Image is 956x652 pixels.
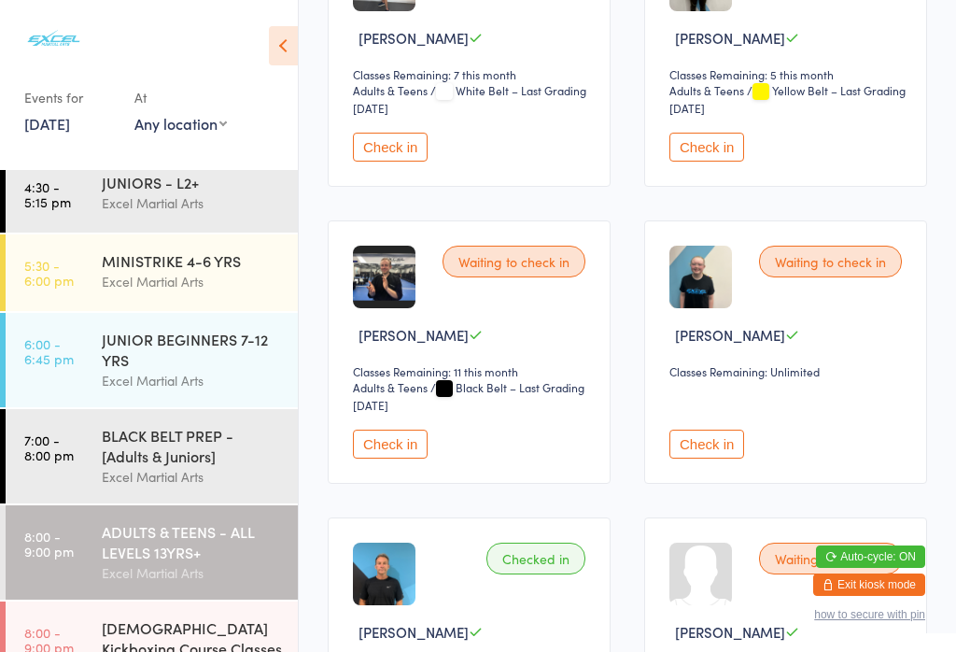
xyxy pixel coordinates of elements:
[134,82,227,113] div: At
[669,246,732,308] img: image1730233231.png
[669,66,907,82] div: Classes Remaining: 5 this month
[102,466,282,488] div: Excel Martial Arts
[813,574,925,596] button: Exit kiosk mode
[6,234,298,311] a: 5:30 -6:00 pmMINISTRIKE 4-6 YRSExcel Martial Arts
[669,133,744,162] button: Check in
[353,379,584,413] span: / Black Belt – Last Grading [DATE]
[353,66,591,82] div: Classes Remaining: 7 this month
[353,379,428,395] div: Adults & Teens
[134,113,227,134] div: Any location
[102,425,282,466] div: BLACK BELT PREP - [Adults & Juniors]
[24,336,74,366] time: 6:00 - 6:45 pm
[353,133,428,162] button: Check in
[24,179,71,209] time: 4:30 - 5:15 pm
[669,363,907,379] div: Classes Remaining: Unlimited
[675,28,785,48] span: [PERSON_NAME]
[102,329,282,370] div: JUNIOR BEGINNERS 7-12 YRS
[102,521,282,562] div: ADULTS & TEENS - ALL LEVELS 13YRS+
[358,622,469,642] span: [PERSON_NAME]
[102,370,282,391] div: Excel Martial Arts
[816,546,925,568] button: Auto-cycle: ON
[675,325,785,345] span: [PERSON_NAME]
[669,82,906,116] span: / Yellow Belt – Last Grading [DATE]
[443,246,585,277] div: Waiting to check in
[102,172,282,192] div: JUNIORS - L2+
[6,505,298,600] a: 8:00 -9:00 pmADULTS & TEENS - ALL LEVELS 13YRS+Excel Martial Arts
[353,543,415,605] img: image1687202473.png
[102,562,282,584] div: Excel Martial Arts
[24,529,74,559] time: 8:00 - 9:00 pm
[353,82,586,116] span: / White Belt – Last Grading [DATE]
[675,622,785,642] span: [PERSON_NAME]
[6,409,298,503] a: 7:00 -8:00 pmBLACK BELT PREP - [Adults & Juniors]Excel Martial Arts
[814,608,925,621] button: how to secure with pin
[6,156,298,233] a: 4:30 -5:15 pmJUNIORS - L2+Excel Martial Arts
[24,113,70,134] a: [DATE]
[19,14,89,64] img: Excel Martial Arts
[358,28,469,48] span: [PERSON_NAME]
[102,271,282,292] div: Excel Martial Arts
[24,258,74,288] time: 5:30 - 6:00 pm
[24,82,116,113] div: Events for
[358,325,469,345] span: [PERSON_NAME]
[102,250,282,271] div: MINISTRIKE 4-6 YRS
[353,430,428,459] button: Check in
[353,246,415,308] img: image1623923082.png
[759,543,902,574] div: Waiting to check in
[102,192,282,214] div: Excel Martial Arts
[6,313,298,407] a: 6:00 -6:45 pmJUNIOR BEGINNERS 7-12 YRSExcel Martial Arts
[669,82,744,98] div: Adults & Teens
[486,543,585,574] div: Checked in
[24,432,74,462] time: 7:00 - 8:00 pm
[353,363,591,379] div: Classes Remaining: 11 this month
[759,246,902,277] div: Waiting to check in
[353,82,428,98] div: Adults & Teens
[669,430,744,459] button: Check in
